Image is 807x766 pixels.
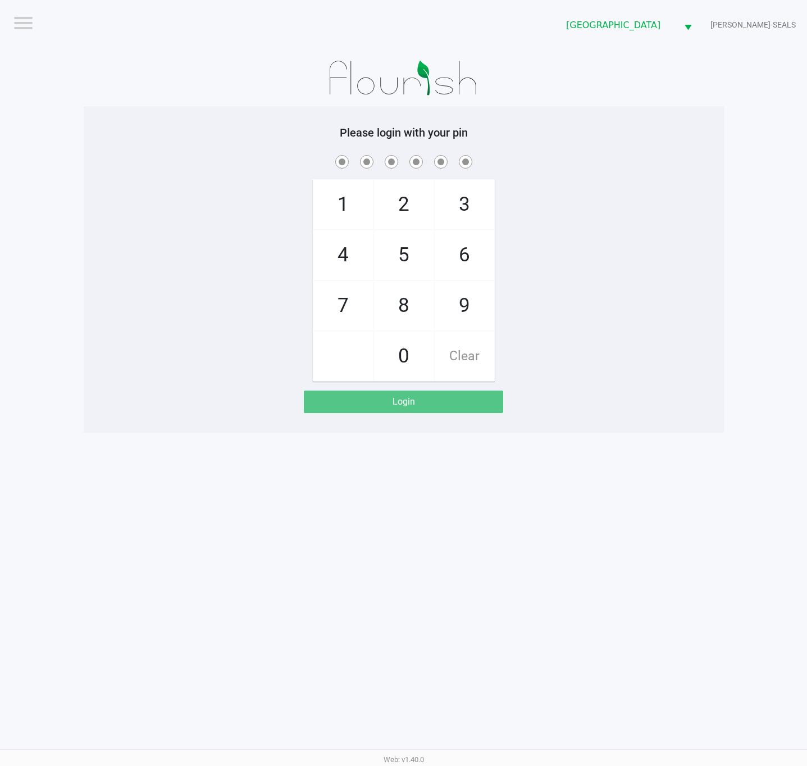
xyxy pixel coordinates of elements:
span: 6 [435,230,494,280]
span: Clear [435,332,494,381]
span: 5 [374,230,434,280]
h5: Please login with your pin [92,126,715,139]
span: 4 [313,230,373,280]
span: [PERSON_NAME]-SEALS [710,19,796,31]
span: 7 [313,281,373,330]
span: 9 [435,281,494,330]
span: 1 [313,180,373,229]
button: Select [677,12,699,38]
span: [GEOGRAPHIC_DATA] [566,19,671,32]
span: Web: v1.40.0 [384,755,424,764]
span: 3 [435,180,494,229]
span: 0 [374,332,434,381]
span: 2 [374,180,434,229]
span: 8 [374,281,434,330]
